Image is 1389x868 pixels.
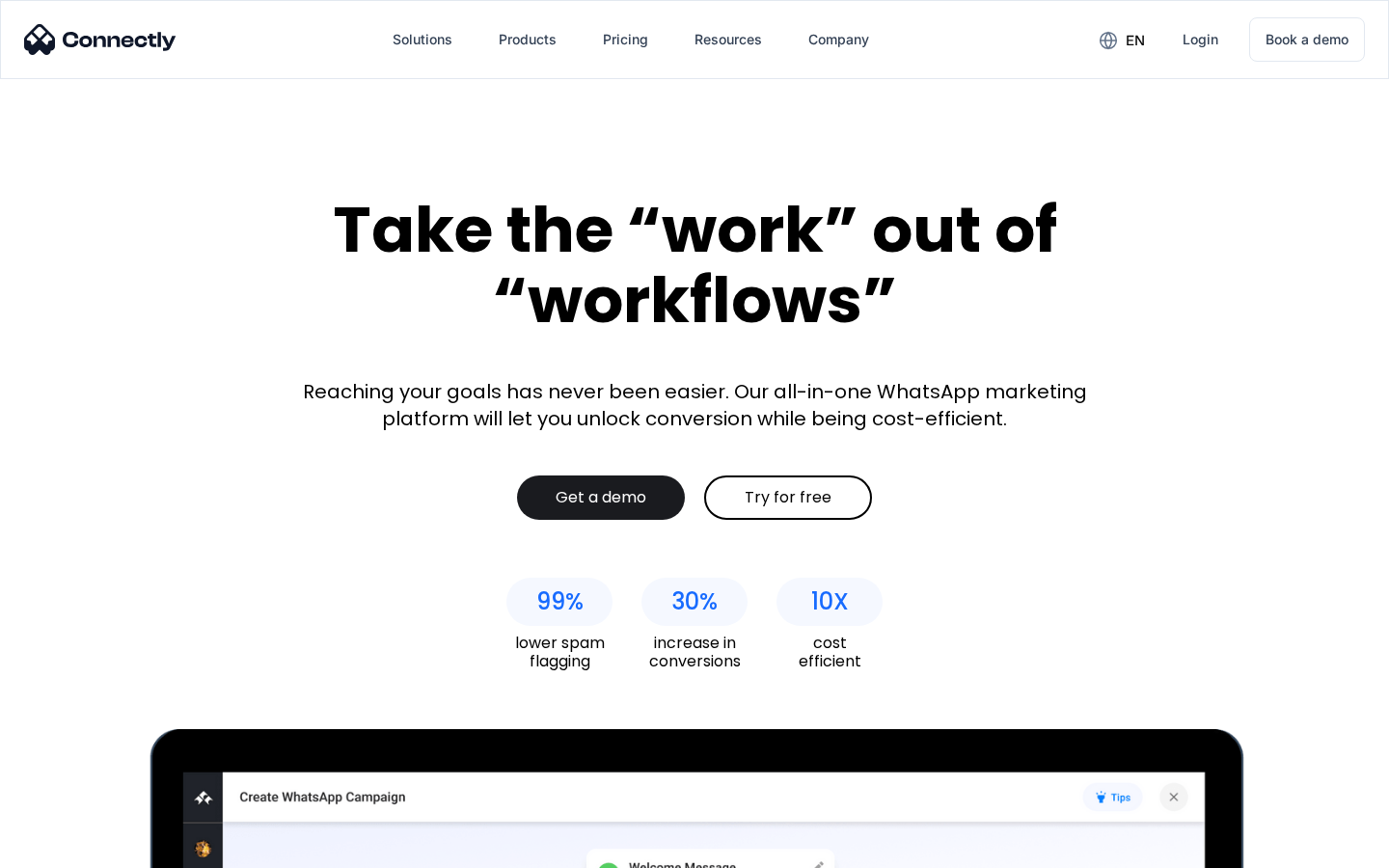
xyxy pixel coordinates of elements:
[641,634,748,670] div: increase in conversions
[745,488,831,507] div: Try for free
[1167,16,1234,63] a: Login
[1126,27,1145,54] div: en
[1249,17,1365,62] a: Book a demo
[24,24,177,55] img: Connectly Logo
[517,475,685,520] a: Get a demo
[704,475,872,520] a: Try for free
[776,634,883,670] div: cost efficient
[19,834,116,861] aside: Language selected: English
[556,488,646,507] div: Get a demo
[536,588,584,615] div: 99%
[603,26,648,53] div: Pricing
[393,26,452,53] div: Solutions
[587,16,664,63] a: Pricing
[694,26,762,53] div: Resources
[506,634,613,670] div: lower spam flagging
[1183,26,1218,53] div: Login
[499,26,557,53] div: Products
[808,26,869,53] div: Company
[671,588,718,615] div: 30%
[811,588,849,615] div: 10X
[39,834,116,861] ul: Language list
[260,195,1129,335] div: Take the “work” out of “workflows”
[289,378,1100,432] div: Reaching your goals has never been easier. Our all-in-one WhatsApp marketing platform will let yo...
